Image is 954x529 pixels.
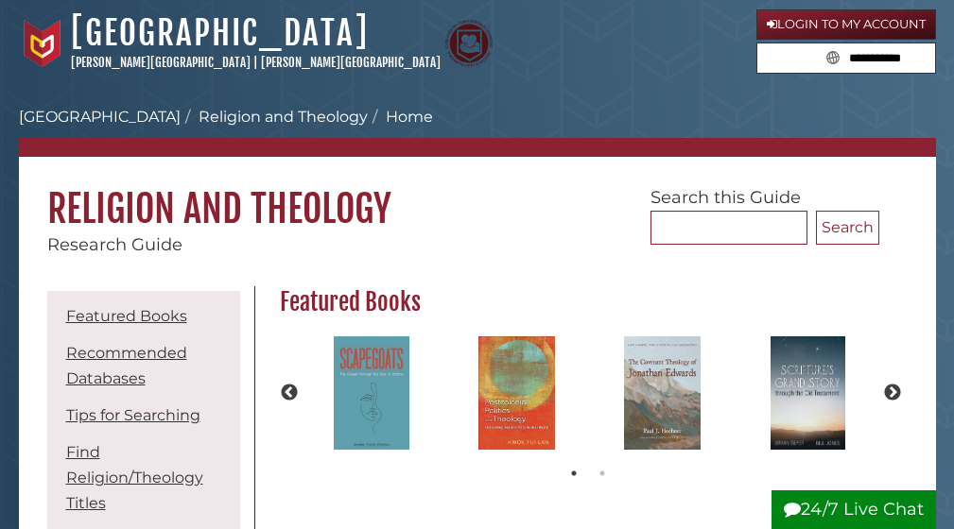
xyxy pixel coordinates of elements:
a: Featured Books [66,307,187,325]
button: Search [816,211,879,245]
a: Login to My Account [756,9,936,40]
a: [GEOGRAPHIC_DATA] [71,12,369,54]
form: Search library guides, policies, and FAQs. [756,43,936,75]
button: Next [883,384,902,402]
nav: breadcrumb [19,106,936,157]
a: Recommended Databases [66,344,187,387]
img: Calvin University [19,20,66,67]
h1: Religion and Theology [19,157,936,232]
a: Religion and Theology [199,108,368,126]
button: 24/7 Live Chat [772,490,936,529]
img: Postcolonial Politics and Theology [469,327,564,459]
h2: Featured Books [270,287,907,317]
img: Scapegoats: The Gospel through the Eyes of Victims [324,327,419,459]
a: Find Religion/Theology Titles [66,443,203,512]
img: Scripture's Grand Story through the Old Testament [761,327,856,459]
button: 1 of 2 [564,464,583,483]
a: Tips for Searching [66,406,200,424]
span: | [253,55,258,70]
a: [PERSON_NAME][GEOGRAPHIC_DATA] [71,55,251,70]
button: Previous [280,384,299,402]
img: Calvin Theological Seminary [445,20,493,67]
a: [PERSON_NAME][GEOGRAPHIC_DATA] [261,55,441,70]
button: 2 of 2 [593,464,612,483]
img: The Covenant Theology of Jonathan Edwards [615,327,709,459]
span: Research Guide [47,234,182,255]
li: Home [368,106,433,128]
a: [GEOGRAPHIC_DATA] [19,108,181,126]
button: Search [821,43,845,69]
